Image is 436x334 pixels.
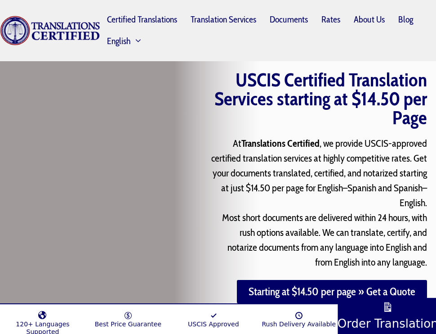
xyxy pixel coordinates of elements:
span: USCIS Approved [188,320,239,328]
a: Blog [392,9,420,30]
strong: Translations Certified [241,137,320,149]
a: Rates [315,9,347,30]
span: English [107,37,131,45]
a: Rush Delivery Available [256,307,342,328]
p: At , we provide USCIS-approved certified translation services at highly competitive rates. Get yo... [211,136,427,270]
a: About Us [347,9,392,30]
span: Rush Delivery Available [262,320,336,328]
a: Starting at $14.50 per page » Get a Quote [237,280,427,303]
a: English [100,30,151,52]
a: Translation Services [184,9,263,30]
h1: USCIS Certified Translation Services starting at $14.50 per Page [193,70,427,127]
a: Certified Translations [100,9,184,30]
a: USCIS Approved [171,307,256,328]
span: Best Price Guarantee [95,320,161,328]
a: Documents [263,9,315,30]
nav: Primary [100,9,436,52]
a: Best Price Guarantee [85,307,171,328]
